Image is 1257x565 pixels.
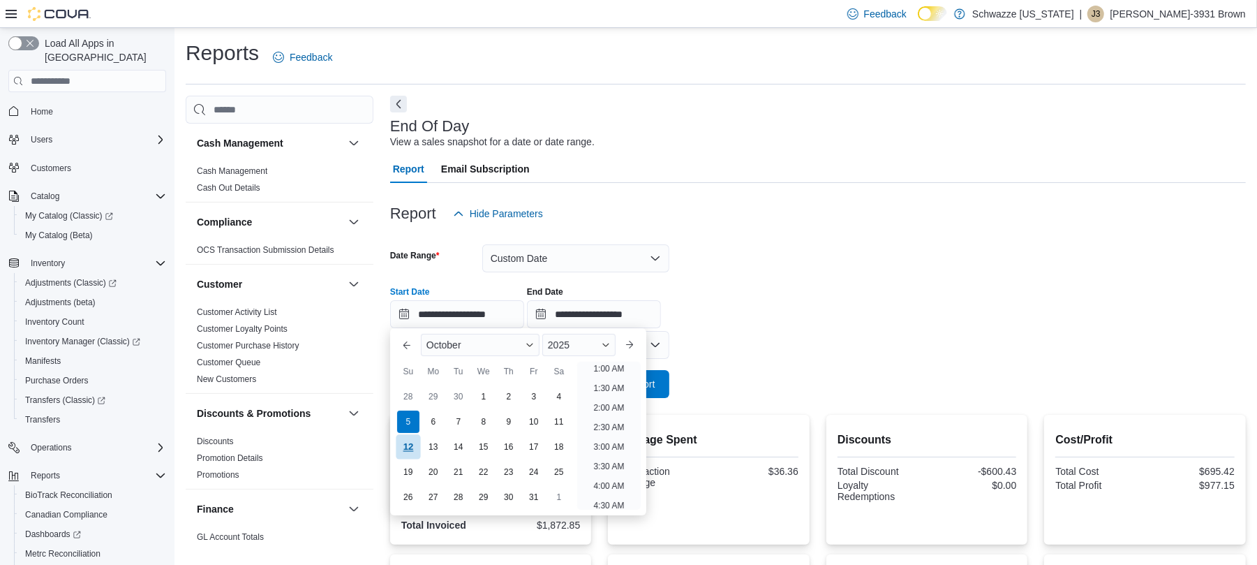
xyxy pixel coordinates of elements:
span: BioTrack Reconciliation [20,487,166,504]
span: Operations [25,439,166,456]
a: Metrc Reconciliation [20,545,106,562]
span: Inventory Count [20,314,166,330]
button: BioTrack Reconciliation [14,485,172,505]
span: OCS Transaction Submission Details [197,244,334,256]
button: Manifests [14,351,172,371]
span: Home [31,106,53,117]
span: Customer Activity List [197,307,277,318]
span: Report [393,155,424,183]
a: Inventory Manager (Classic) [20,333,146,350]
span: Dashboards [25,529,81,540]
div: Total Profit [1055,480,1142,491]
span: Adjustments (Classic) [25,277,117,288]
div: Total Cost [1055,466,1142,477]
li: 4:00 AM [588,478,630,494]
span: Catalog [25,188,166,205]
p: [PERSON_NAME]-3931 Brown [1110,6,1246,22]
div: Th [498,360,520,383]
div: Customer [186,304,373,393]
div: $36.36 [712,466,798,477]
h3: Cash Management [197,136,283,150]
a: Dashboards [14,524,172,544]
span: My Catalog (Classic) [20,207,166,224]
a: Home [25,103,59,120]
div: day-9 [498,411,520,433]
button: Inventory [25,255,70,272]
span: Inventory [31,258,65,269]
div: Total Discount [838,466,924,477]
div: Loyalty Redemptions [838,480,924,502]
div: day-20 [422,461,445,483]
span: Cash Management [197,166,267,177]
div: Compliance [186,242,373,264]
button: Canadian Compliance [14,505,172,524]
span: Customer Purchase History [197,340,299,351]
div: day-27 [422,486,445,508]
div: day-1 [548,486,570,508]
a: BioTrack Reconciliation [20,487,118,504]
a: New Customers [197,374,256,384]
div: day-13 [422,436,445,458]
button: Inventory Count [14,312,172,332]
h2: Discounts [838,432,1017,448]
div: day-14 [447,436,470,458]
li: 2:00 AM [588,399,630,416]
button: Inventory [3,254,172,273]
h3: Customer [197,277,242,291]
span: Adjustments (beta) [20,294,166,311]
div: day-7 [447,411,470,433]
a: My Catalog (Beta) [20,227,98,244]
div: $977.15 [1148,480,1235,491]
span: Manifests [25,355,61,367]
span: Inventory Manager (Classic) [25,336,140,347]
div: $1,872.85 [493,520,580,531]
span: BioTrack Reconciliation [25,490,112,501]
div: October, 2025 [396,384,572,510]
strong: Total Invoiced [401,520,466,531]
div: Transaction Average [619,466,706,488]
span: Manifests [20,353,166,369]
div: day-1 [473,386,495,408]
div: day-29 [422,386,445,408]
span: Metrc Reconciliation [25,548,101,559]
div: Sa [548,360,570,383]
div: day-31 [523,486,545,508]
button: Catalog [3,186,172,206]
div: day-15 [473,436,495,458]
h3: End Of Day [390,118,470,135]
li: 4:30 AM [588,497,630,514]
div: -$600.43 [930,466,1016,477]
button: Finance [197,502,343,516]
span: October [426,339,461,351]
span: Canadian Compliance [25,509,107,520]
div: day-23 [498,461,520,483]
div: day-24 [523,461,545,483]
li: 2:30 AM [588,419,630,436]
span: GL Account Totals [197,531,264,543]
span: Cash Out Details [197,182,260,193]
a: Transfers (Classic) [14,390,172,410]
a: Adjustments (Classic) [20,274,122,291]
span: Dashboards [20,526,166,543]
a: Customer Queue [197,358,260,367]
div: day-8 [473,411,495,433]
button: Users [25,131,58,148]
span: Hide Parameters [470,207,543,221]
a: Transfers [20,411,66,428]
span: Customers [31,163,71,174]
a: My Catalog (Classic) [20,207,119,224]
a: Purchase Orders [20,372,94,389]
h2: Average Spent [619,432,798,448]
div: Javon-3931 Brown [1087,6,1104,22]
button: Home [3,101,172,121]
span: Customers [25,159,166,177]
li: 3:00 AM [588,439,630,455]
li: 3:30 AM [588,458,630,475]
div: day-17 [523,436,545,458]
div: Discounts & Promotions [186,433,373,489]
button: Open list of options [650,339,661,351]
a: Customers [25,160,77,177]
span: Email Subscription [441,155,530,183]
div: day-10 [523,411,545,433]
a: Manifests [20,353,66,369]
